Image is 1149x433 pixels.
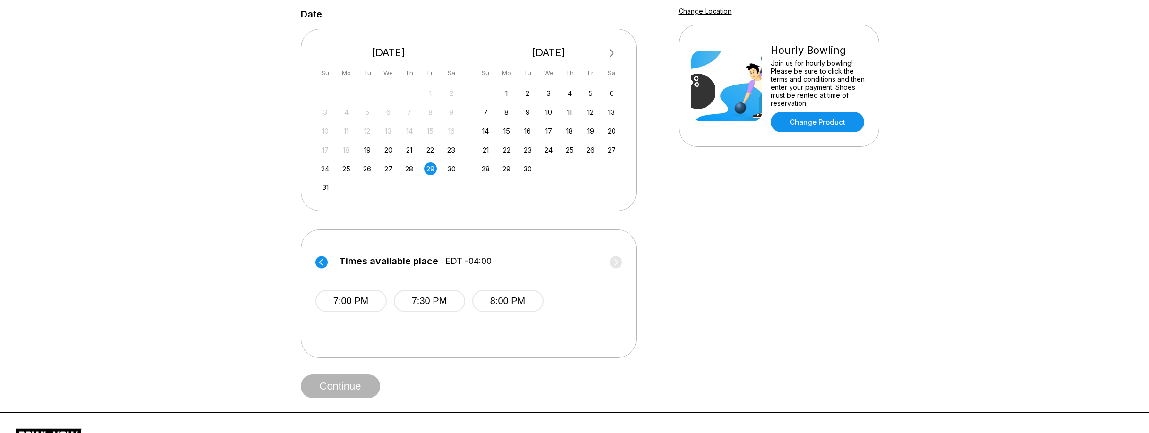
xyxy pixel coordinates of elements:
div: Choose Wednesday, September 24th, 2025 [542,144,555,156]
div: Not available Sunday, August 3rd, 2025 [319,106,332,119]
div: Choose Thursday, September 25th, 2025 [563,144,576,156]
div: Choose Thursday, August 28th, 2025 [403,162,416,175]
div: Choose Sunday, August 31st, 2025 [319,181,332,194]
div: Choose Monday, September 15th, 2025 [500,125,513,137]
div: Not available Tuesday, August 5th, 2025 [361,106,374,119]
div: Not available Wednesday, August 6th, 2025 [382,106,395,119]
div: month 2025-09 [478,86,620,175]
div: Choose Monday, September 8th, 2025 [500,106,513,119]
div: Not available Saturday, August 16th, 2025 [445,125,458,137]
div: Su [319,67,332,79]
div: Not available Wednesday, August 13th, 2025 [382,125,395,137]
div: Choose Tuesday, September 16th, 2025 [521,125,534,137]
div: Choose Thursday, September 4th, 2025 [563,87,576,100]
div: Choose Tuesday, August 19th, 2025 [361,144,374,156]
div: Sa [445,67,458,79]
div: Choose Wednesday, September 10th, 2025 [542,106,555,119]
div: Join us for hourly bowling! Please be sure to click the terms and conditions and then enter your ... [771,59,867,107]
div: Choose Saturday, September 13th, 2025 [605,106,618,119]
div: Choose Friday, August 22nd, 2025 [424,144,437,156]
div: Choose Friday, September 12th, 2025 [584,106,597,119]
div: Choose Tuesday, September 23rd, 2025 [521,144,534,156]
div: Sa [605,67,618,79]
div: We [382,67,395,79]
div: Not available Sunday, August 17th, 2025 [319,144,332,156]
div: Choose Thursday, September 11th, 2025 [563,106,576,119]
div: Choose Friday, September 26th, 2025 [584,144,597,156]
div: Not available Thursday, August 7th, 2025 [403,106,416,119]
div: Not available Friday, August 1st, 2025 [424,87,437,100]
div: Mo [340,67,353,79]
div: Choose Saturday, September 27th, 2025 [605,144,618,156]
div: Su [479,67,492,79]
div: Not available Monday, August 4th, 2025 [340,106,353,119]
div: Choose Sunday, September 28th, 2025 [479,162,492,175]
div: Fr [424,67,437,79]
button: 6:30 PM [244,319,315,341]
div: Choose Tuesday, August 26th, 2025 [361,162,374,175]
div: Choose Tuesday, September 2nd, 2025 [521,87,534,100]
div: Choose Saturday, August 23rd, 2025 [445,144,458,156]
div: Not available Saturday, August 2nd, 2025 [445,87,458,100]
a: Change Product [771,112,864,132]
div: Choose Sunday, September 21st, 2025 [479,144,492,156]
button: 7:30 PM [394,290,465,312]
div: Choose Saturday, September 6th, 2025 [605,87,618,100]
div: Choose Saturday, August 30th, 2025 [445,162,458,175]
div: Choose Monday, August 25th, 2025 [340,162,353,175]
div: Choose Friday, August 29th, 2025 [424,162,437,175]
a: Change Location [679,7,732,15]
div: Hourly Bowling [771,44,867,57]
div: Choose Tuesday, September 30th, 2025 [521,162,534,175]
button: 7:00 PM [315,290,387,312]
div: Tu [361,67,374,79]
div: Not available Monday, August 11th, 2025 [340,125,353,137]
div: Tu [521,67,534,79]
div: Choose Wednesday, September 17th, 2025 [542,125,555,137]
span: EDT -04:00 [445,256,492,266]
div: Not available Tuesday, August 12th, 2025 [361,125,374,137]
div: Not available Monday, August 18th, 2025 [340,144,353,156]
div: Th [403,67,416,79]
img: Hourly Bowling [691,51,762,121]
div: Choose Thursday, August 21st, 2025 [403,144,416,156]
div: Mo [500,67,513,79]
label: Date [301,9,322,19]
div: Choose Monday, September 22nd, 2025 [500,144,513,156]
div: Choose Wednesday, September 3rd, 2025 [542,87,555,100]
div: Choose Friday, September 5th, 2025 [584,87,597,100]
div: Choose Sunday, September 14th, 2025 [479,125,492,137]
div: Choose Tuesday, September 9th, 2025 [521,106,534,119]
div: Choose Monday, September 29th, 2025 [500,162,513,175]
div: Choose Monday, September 1st, 2025 [500,87,513,100]
div: Choose Wednesday, August 20th, 2025 [382,144,395,156]
div: Choose Saturday, September 20th, 2025 [605,125,618,137]
div: [DATE] [476,46,622,59]
div: Th [563,67,576,79]
div: Not available Sunday, August 10th, 2025 [319,125,332,137]
div: month 2025-08 [318,86,460,194]
span: Times available place [339,256,438,266]
div: Choose Wednesday, August 27th, 2025 [382,162,395,175]
div: Fr [584,67,597,79]
div: [DATE] [315,46,462,59]
div: We [542,67,555,79]
div: Not available Thursday, August 14th, 2025 [403,125,416,137]
div: Not available Friday, August 15th, 2025 [424,125,437,137]
button: 8:00 PM [472,290,544,312]
div: Not available Friday, August 8th, 2025 [424,106,437,119]
div: Choose Sunday, September 7th, 2025 [479,106,492,119]
div: Choose Friday, September 19th, 2025 [584,125,597,137]
div: Choose Thursday, September 18th, 2025 [563,125,576,137]
button: Next Month [604,46,620,61]
div: Choose Sunday, August 24th, 2025 [319,162,332,175]
div: Not available Saturday, August 9th, 2025 [445,106,458,119]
